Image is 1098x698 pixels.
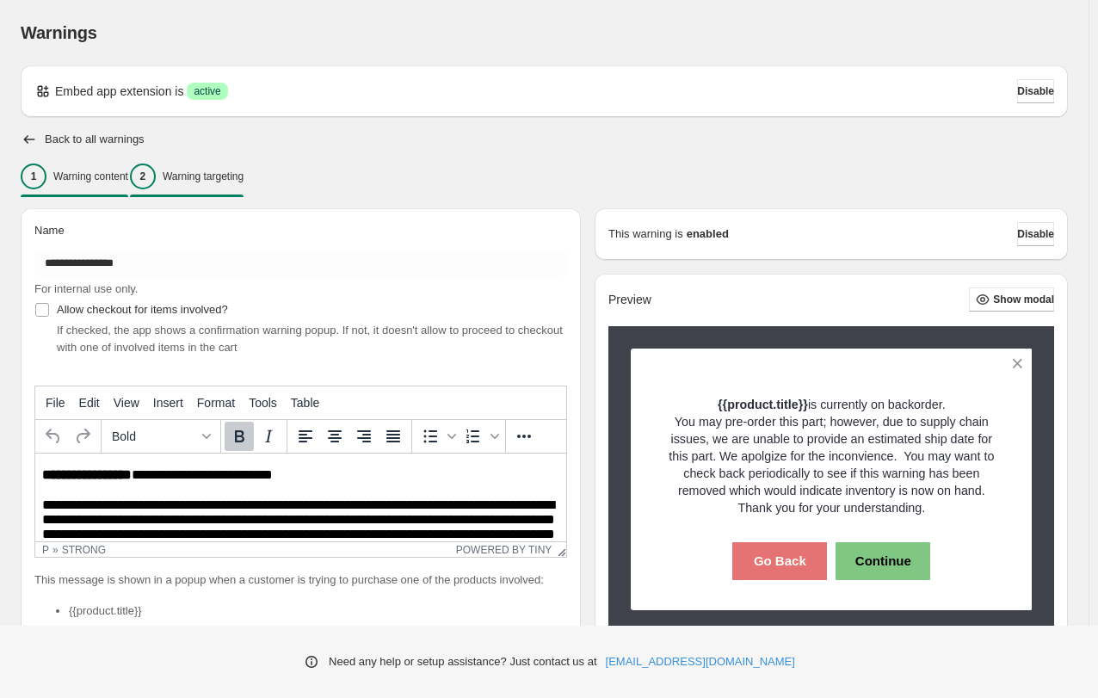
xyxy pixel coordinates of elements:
[21,158,128,195] button: 1Warning content
[105,422,217,451] button: Formats
[7,14,524,126] body: Rich Text Area. Press ALT-0 for help.
[114,396,139,410] span: View
[509,422,539,451] button: More...
[718,398,808,411] strong: {{product.title}}
[349,422,379,451] button: Align right
[1017,222,1054,246] button: Disable
[661,396,1002,413] p: is currently on backorder.
[34,282,138,295] span: For internal use only.
[69,602,567,620] li: {{product.title}}
[291,396,319,410] span: Table
[1017,84,1054,98] span: Disable
[606,653,795,670] a: [EMAIL_ADDRESS][DOMAIN_NAME]
[112,429,196,443] span: Bold
[993,293,1054,306] span: Show modal
[249,396,277,410] span: Tools
[46,396,65,410] span: File
[57,324,563,354] span: If checked, the app shows a confirmation warning popup. If not, it doesn't allow to proceed to ch...
[687,225,729,243] strong: enabled
[34,224,65,237] span: Name
[1017,79,1054,103] button: Disable
[163,170,244,183] p: Warning targeting
[456,544,552,556] a: Powered by Tiny
[35,454,566,541] iframe: Rich Text Area
[130,164,156,189] div: 2
[194,84,220,98] span: active
[52,544,59,556] div: »
[79,396,100,410] span: Edit
[1017,227,1054,241] span: Disable
[62,544,106,556] div: strong
[197,396,235,410] span: Format
[68,422,97,451] button: Redo
[291,422,320,451] button: Align left
[969,287,1054,312] button: Show modal
[608,293,651,307] h2: Preview
[608,225,683,243] p: This warning is
[836,542,930,580] button: Continue
[55,83,183,100] p: Embed app extension is
[42,544,49,556] div: p
[416,422,459,451] div: Bullet list
[320,422,349,451] button: Align center
[39,422,68,451] button: Undo
[57,303,228,316] span: Allow checkout for items involved?
[21,164,46,189] div: 1
[552,542,566,557] div: Resize
[34,571,567,589] p: This message is shown in a popup when a customer is trying to purchase one of the products involved:
[661,413,1002,516] p: You may pre-order this part; however, due to supply chain issues, we are unable to provide an est...
[254,422,283,451] button: Italic
[130,158,244,195] button: 2Warning targeting
[53,170,128,183] p: Warning content
[459,422,502,451] div: Numbered list
[379,422,408,451] button: Justify
[45,133,145,146] h2: Back to all warnings
[153,396,183,410] span: Insert
[225,422,254,451] button: Bold
[732,542,827,580] button: Go Back
[21,23,97,42] span: Warnings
